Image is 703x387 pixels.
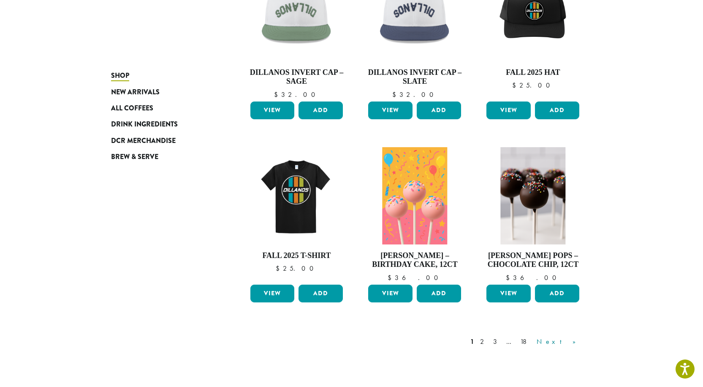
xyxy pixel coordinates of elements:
[276,264,283,273] span: $
[484,251,581,269] h4: [PERSON_NAME] Pops – Chocolate Chip, 12ct
[299,285,343,302] button: Add
[535,285,579,302] button: Add
[366,251,463,269] h4: [PERSON_NAME] – Birthday Cake, 12ct
[111,119,178,130] span: Drink Ingredients
[250,102,295,119] a: View
[274,90,281,99] span: $
[469,337,476,347] a: 1
[111,87,160,98] span: New Arrivals
[111,103,153,114] span: All Coffees
[111,100,212,116] a: All Coffees
[392,90,437,99] bdi: 32.00
[491,337,502,347] a: 3
[501,147,565,244] img: Chocolate-Chip.png
[388,273,395,282] span: $
[484,68,581,77] h4: Fall 2025 Hat
[368,285,413,302] a: View
[417,285,461,302] button: Add
[111,133,212,149] a: DCR Merchandise
[248,147,345,244] img: DCR-Retro-Three-Strip-Circle-Tee-Fall-WEB-scaled.jpg
[486,102,531,119] a: View
[276,264,318,273] bdi: 25.00
[512,81,519,90] span: $
[111,136,176,146] span: DCR Merchandise
[392,90,399,99] span: $
[478,337,489,347] a: 2
[111,152,158,162] span: Brew & Serve
[111,71,129,81] span: Shop
[383,147,447,244] img: Birthday-Cake.png
[506,273,513,282] span: $
[274,90,319,99] bdi: 32.00
[417,102,461,119] button: Add
[368,102,413,119] a: View
[250,285,295,302] a: View
[388,273,442,282] bdi: 36.00
[484,147,581,281] a: [PERSON_NAME] Pops – Chocolate Chip, 12ct $36.00
[366,147,463,281] a: [PERSON_NAME] – Birthday Cake, 12ct $36.00
[299,102,343,119] button: Add
[535,337,584,347] a: Next »
[506,273,560,282] bdi: 36.00
[111,84,212,100] a: New Arrivals
[518,337,532,347] a: 18
[248,147,345,281] a: Fall 2025 T-Shirt $25.00
[535,102,579,119] button: Add
[505,337,516,347] a: …
[248,68,345,86] h4: Dillanos Invert Cap – Sage
[366,68,463,86] h4: Dillanos Invert Cap – Slate
[512,81,554,90] bdi: 25.00
[486,285,531,302] a: View
[111,116,212,132] a: Drink Ingredients
[248,251,345,261] h4: Fall 2025 T-Shirt
[111,68,212,84] a: Shop
[111,149,212,165] a: Brew & Serve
